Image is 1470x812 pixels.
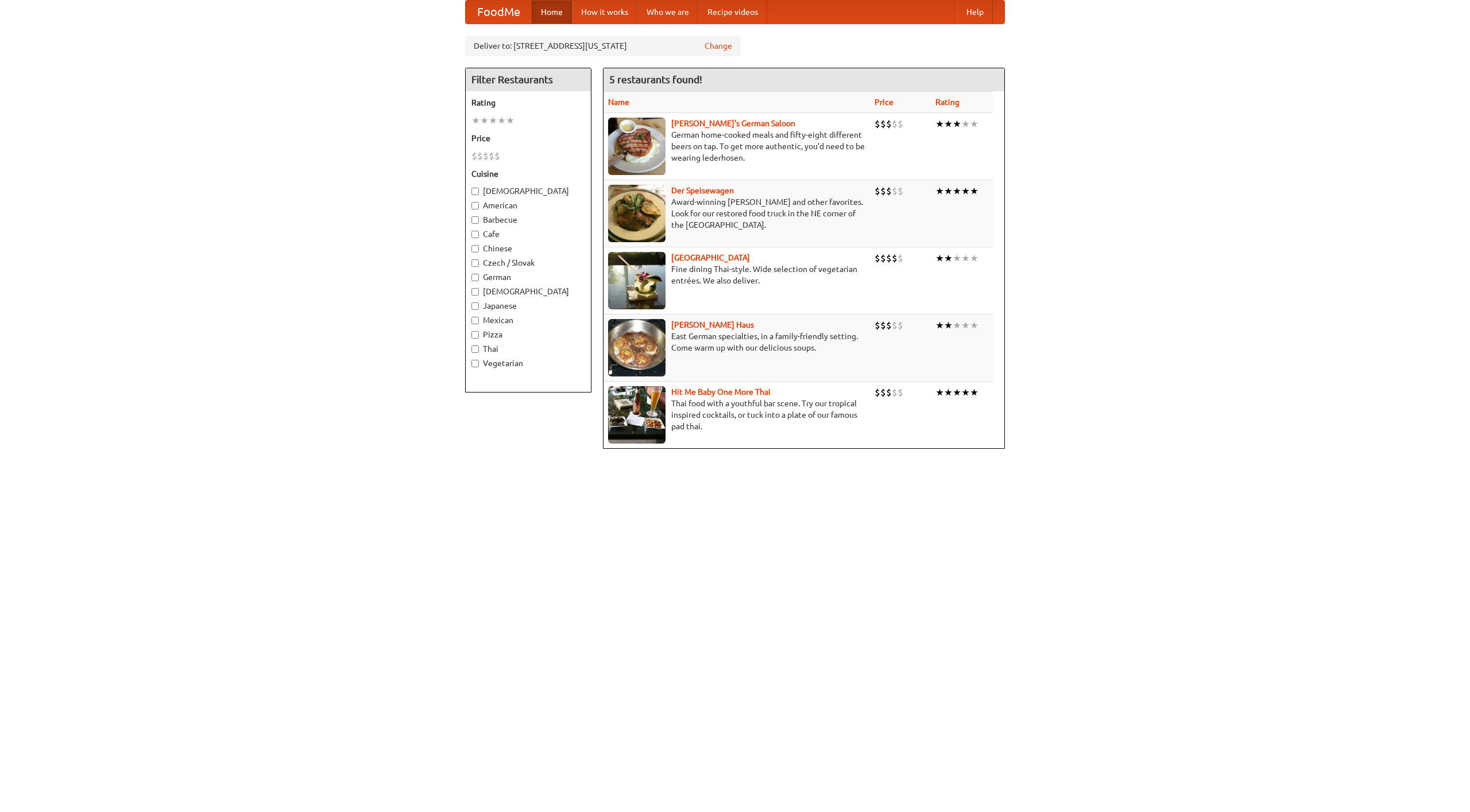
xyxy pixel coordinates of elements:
li: $ [489,150,494,162]
a: How it works [572,1,637,24]
p: German home-cooked meals and fifty-eight different beers on tap. To get more authentic, you'd nee... [608,129,865,164]
a: [PERSON_NAME] Haus [671,320,754,329]
label: Barbecue [471,214,585,226]
li: $ [477,150,483,162]
li: ★ [953,185,961,197]
label: American [471,200,585,211]
li: $ [483,150,489,162]
li: ★ [953,118,961,130]
input: Pizza [471,331,479,339]
li: $ [880,386,886,399]
input: German [471,274,479,281]
a: Recipe videos [698,1,767,24]
li: $ [886,185,892,197]
li: ★ [944,118,953,130]
li: ★ [970,185,978,197]
li: ★ [970,252,978,265]
li: ★ [953,386,961,399]
li: ★ [497,114,506,127]
li: $ [892,118,898,130]
a: [GEOGRAPHIC_DATA] [671,253,750,262]
li: ★ [961,319,970,332]
h5: Rating [471,97,585,108]
li: ★ [953,252,961,265]
h4: Filter Restaurants [466,68,591,91]
li: ★ [471,114,480,127]
li: ★ [480,114,489,127]
li: ★ [961,252,970,265]
li: ★ [935,252,944,265]
li: $ [880,185,886,197]
li: ★ [961,185,970,197]
input: Thai [471,345,479,353]
input: Barbecue [471,216,479,224]
a: Change [705,40,732,52]
li: ★ [944,386,953,399]
li: $ [875,386,880,399]
img: esthers.jpg [608,118,666,175]
label: [DEMOGRAPHIC_DATA] [471,286,585,297]
label: Japanese [471,300,585,312]
li: $ [875,185,880,197]
li: ★ [489,114,497,127]
input: Chinese [471,245,479,252]
li: ★ [944,185,953,197]
li: ★ [970,319,978,332]
li: $ [886,386,892,399]
li: $ [471,150,477,162]
input: Czech / Slovak [471,259,479,267]
li: $ [886,319,892,332]
li: $ [898,252,903,265]
input: Cafe [471,231,479,238]
ng-pluralize: 5 restaurants found! [609,74,702,85]
a: Der Speisewagen [671,186,734,195]
h5: Price [471,133,585,144]
label: Vegetarian [471,358,585,369]
p: Fine dining Thai-style. Wide selection of vegetarian entrées. We also deliver. [608,263,865,286]
img: babythai.jpg [608,386,666,444]
a: Hit Me Baby One More Thai [671,387,771,397]
img: speisewagen.jpg [608,185,666,242]
li: $ [898,319,903,332]
label: Pizza [471,329,585,340]
a: Price [875,98,893,107]
li: $ [892,386,898,399]
a: Name [608,98,629,107]
input: [DEMOGRAPHIC_DATA] [471,188,479,195]
li: $ [880,252,886,265]
a: Rating [935,98,960,107]
li: $ [898,386,903,399]
input: Japanese [471,302,479,310]
li: $ [875,319,880,332]
div: Deliver to: [STREET_ADDRESS][US_STATE] [465,36,741,56]
li: $ [898,118,903,130]
input: American [471,202,479,209]
a: [PERSON_NAME]'s German Saloon [671,119,795,128]
li: ★ [961,386,970,399]
label: [DEMOGRAPHIC_DATA] [471,185,585,197]
a: Who we are [637,1,698,24]
input: Vegetarian [471,360,479,367]
input: Mexican [471,317,479,324]
li: ★ [935,319,944,332]
li: $ [880,319,886,332]
li: ★ [970,386,978,399]
li: $ [880,118,886,130]
img: satay.jpg [608,252,666,309]
a: Home [532,1,572,24]
p: East German specialties, in a family-friendly setting. Come warm up with our delicious soups. [608,331,865,353]
label: Thai [471,343,585,355]
li: $ [886,252,892,265]
a: FoodMe [466,1,532,24]
li: $ [892,319,898,332]
label: Chinese [471,243,585,254]
h5: Cuisine [471,168,585,180]
li: ★ [953,319,961,332]
li: $ [494,150,500,162]
li: $ [898,185,903,197]
input: [DEMOGRAPHIC_DATA] [471,288,479,296]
